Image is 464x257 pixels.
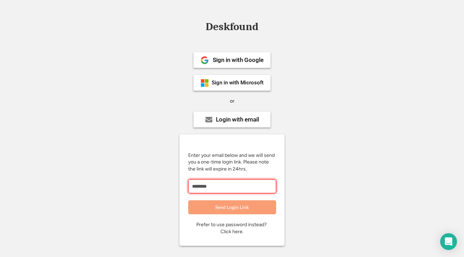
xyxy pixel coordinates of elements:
button: Send Login Link [188,200,276,214]
img: 1024px-Google__G__Logo.svg.png [200,56,209,64]
div: Open Intercom Messenger [440,233,457,250]
div: Sign in with Google [213,57,264,63]
div: Prefer to use password instead? Click here. [196,221,268,235]
div: Login with email [216,117,259,123]
div: or [230,98,234,105]
img: ms-symbollockup_mssymbol_19.png [200,79,209,87]
div: Deskfound [202,21,262,32]
div: Enter your email below and we will send you a one-time login link. Please note the link will expi... [188,152,276,173]
div: Sign in with Microsoft [212,80,264,85]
